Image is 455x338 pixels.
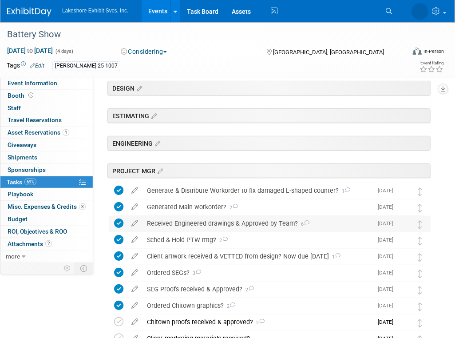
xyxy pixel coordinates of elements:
[24,179,36,185] span: 69%
[142,199,372,215] div: Generated Main workorder?
[0,164,93,176] a: Sponsorships
[63,129,69,136] span: 1
[273,49,384,56] span: [GEOGRAPHIC_DATA], [GEOGRAPHIC_DATA]
[0,176,93,188] a: Tasks69%
[45,240,52,247] span: 2
[378,204,398,210] span: [DATE]
[8,116,62,123] span: Travel Reservations
[418,204,422,212] i: Move task
[0,251,93,262] a: more
[107,81,431,95] div: DESIGN
[8,154,37,161] span: Shipments
[142,232,372,247] div: Sched & Hold PTW mtg?
[398,317,409,329] img: MICHELLE MOYA
[398,235,409,247] img: MICHELLE MOYA
[135,84,142,92] a: Edit sections
[398,268,409,279] img: MICHELLE MOYA
[79,203,86,210] span: 3
[253,320,265,326] span: 2
[419,61,443,65] div: Event Rating
[62,8,128,14] span: Lakeshore Exhibit Svcs, Inc.
[127,318,142,326] a: edit
[7,179,36,186] span: Tasks
[0,151,93,163] a: Shipments
[52,61,120,71] div: [PERSON_NAME] 25-1007
[155,166,163,175] a: Edit sections
[418,286,422,294] i: Move task
[418,319,422,327] i: Move task
[7,47,53,55] span: [DATE] [DATE]
[224,303,235,309] span: 2
[418,270,422,278] i: Move task
[8,92,35,99] span: Booth
[142,298,372,313] div: Ordered Chitown graphics?
[7,61,44,71] td: Tags
[398,186,409,197] img: MICHELLE MOYA
[378,237,398,243] span: [DATE]
[127,285,142,293] a: edit
[59,262,75,274] td: Personalize Event Tab Strip
[107,136,431,151] div: ENGINEERING
[127,236,142,244] a: edit
[127,302,142,310] a: edit
[142,265,372,280] div: Ordered SEGs?
[142,183,372,198] div: Generate & Distribute Workorder to fix damaged L-shaped counter?
[190,270,201,276] span: 3
[142,249,372,264] div: Client artwork received & VETTED from design? Now due [DATE]
[0,102,93,114] a: Staff
[8,240,52,247] span: Attachments
[26,47,34,54] span: to
[411,3,428,20] img: MICHELLE MOYA
[0,114,93,126] a: Travel Reservations
[27,92,35,99] span: Booth not reserved yet
[216,238,228,243] span: 2
[423,48,444,55] div: In-Person
[329,254,340,260] span: 1
[398,284,409,296] img: MICHELLE MOYA
[378,302,398,309] span: [DATE]
[4,27,400,43] div: Battery Show
[413,48,422,55] img: Format-Inperson.png
[0,77,93,89] a: Event Information
[418,220,422,229] i: Move task
[30,63,44,69] a: Edit
[75,262,93,274] td: Toggle Event Tabs
[376,46,444,60] div: Event Format
[0,201,93,213] a: Misc. Expenses & Credits3
[298,221,309,227] span: 6
[8,228,67,235] span: ROI, Objectives & ROO
[0,188,93,200] a: Playbook
[107,163,431,178] div: PROJECT MGR
[378,286,398,292] span: [DATE]
[242,287,254,293] span: 2
[398,202,409,214] img: MICHELLE MOYA
[378,270,398,276] span: [DATE]
[8,129,69,136] span: Asset Reservations
[8,215,28,223] span: Budget
[127,219,142,227] a: edit
[142,216,372,231] div: Received Engineered drawings & Approved by Team?
[149,111,157,120] a: Edit sections
[8,166,46,173] span: Sponsorships
[8,104,21,111] span: Staff
[418,237,422,245] i: Move task
[127,203,142,211] a: edit
[6,253,20,260] span: more
[378,253,398,259] span: [DATE]
[0,226,93,238] a: ROI, Objectives & ROO
[8,80,57,87] span: Event Information
[226,205,238,211] span: 2
[127,187,142,195] a: edit
[118,47,170,56] button: Considering
[0,139,93,151] a: Giveaways
[107,108,431,123] div: ESTIMATING
[0,127,93,139] a: Asset Reservations1
[398,219,409,230] img: MICHELLE MOYA
[398,301,409,312] img: MICHELLE MOYA
[0,213,93,225] a: Budget
[378,319,398,325] span: [DATE]
[418,253,422,262] i: Move task
[8,203,86,210] span: Misc. Expenses & Credits
[153,139,160,147] a: Edit sections
[142,282,372,297] div: SEG Proofs received & Approved?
